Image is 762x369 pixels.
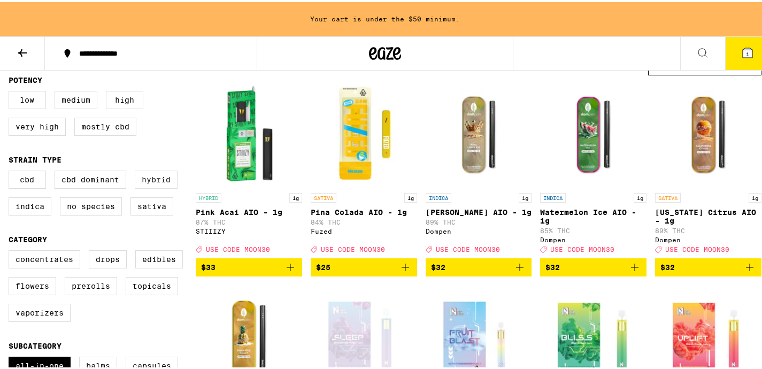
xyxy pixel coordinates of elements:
span: USE CODE MOON30 [665,244,729,251]
a: Open page for Pink Acai AIO - 1g from STIIIZY [196,79,302,256]
label: Flowers [9,275,56,293]
legend: Potency [9,74,42,82]
a: Open page for King Louis XIII AIO - 1g from Dompen [426,79,532,256]
p: 87% THC [196,217,302,224]
button: Add to bag [311,256,417,274]
p: 89% THC [655,225,761,232]
span: $25 [316,261,330,270]
img: Fuzed - Pina Colada AIO - 1g [311,79,417,186]
a: Open page for Watermelon Ice AIO - 1g from Dompen [540,79,646,256]
p: 1g [289,191,302,201]
button: Add to bag [196,256,302,274]
img: Dompen - Watermelon Ice AIO - 1g [540,79,646,186]
p: SATIVA [655,191,681,201]
span: USE CODE MOON30 [436,244,500,251]
p: [PERSON_NAME] AIO - 1g [426,206,532,214]
button: Add to bag [655,256,761,274]
label: Drops [89,248,127,266]
label: CBD [9,168,46,187]
label: Indica [9,195,51,213]
span: 1 [746,49,749,55]
span: USE CODE MOON30 [550,244,614,251]
p: SATIVA [311,191,336,201]
span: USE CODE MOON30 [206,244,270,251]
label: Medium [55,89,97,107]
p: 1g [634,191,646,201]
span: $32 [431,261,445,270]
span: $32 [545,261,560,270]
p: 89% THC [426,217,532,224]
label: Very High [9,116,66,134]
legend: Subcategory [9,340,61,348]
legend: Strain Type [9,153,61,162]
span: USE CODE MOON30 [321,244,385,251]
label: Concentrates [9,248,80,266]
label: High [106,89,143,107]
div: Fuzed [311,226,417,233]
button: Add to bag [426,256,532,274]
p: [US_STATE] Citrus AIO - 1g [655,206,761,223]
label: CBD Dominant [55,168,126,187]
label: Edibles [135,248,183,266]
div: STIIIZY [196,226,302,233]
div: Dompen [655,234,761,241]
div: Dompen [426,226,532,233]
a: Open page for Pina Colada AIO - 1g from Fuzed [311,79,417,256]
span: Hi. Need any help? [6,7,77,16]
p: 1g [404,191,417,201]
label: Vaporizers [9,302,71,320]
p: INDICA [540,191,566,201]
label: No Species [60,195,122,213]
div: Dompen [540,234,646,241]
label: Low [9,89,46,107]
label: Prerolls [65,275,117,293]
p: INDICA [426,191,451,201]
legend: Category [9,233,47,242]
p: HYBRID [196,191,221,201]
p: Watermelon Ice AIO - 1g [540,206,646,223]
button: Add to bag [540,256,646,274]
p: Pink Acai AIO - 1g [196,206,302,214]
img: Dompen - King Louis XIII AIO - 1g [426,79,532,186]
p: 1g [749,191,761,201]
p: 85% THC [540,225,646,232]
span: $33 [201,261,215,270]
p: Pina Colada AIO - 1g [311,206,417,214]
p: 1g [519,191,532,201]
span: $32 [660,261,675,270]
img: Dompen - California Citrus AIO - 1g [655,79,761,186]
p: 84% THC [311,217,417,224]
label: Topicals [126,275,178,293]
label: Mostly CBD [74,116,136,134]
img: STIIIZY - Pink Acai AIO - 1g [196,79,302,186]
label: Sativa [130,195,173,213]
a: Open page for California Citrus AIO - 1g from Dompen [655,79,761,256]
label: Hybrid [135,168,178,187]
